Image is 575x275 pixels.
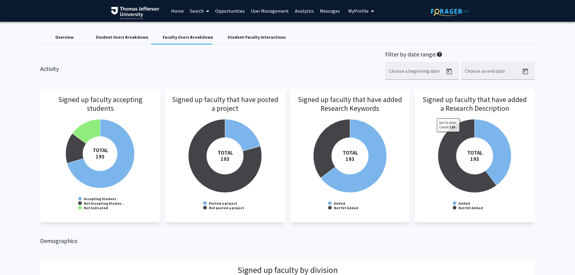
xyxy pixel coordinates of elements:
tspan: TOTAL 193 [217,149,233,162]
div: Student Users Breakdown [96,34,148,40]
span: My Profile [348,8,369,14]
iframe: Chat [5,248,26,270]
a: Search [187,0,212,21]
div: Overview [55,34,74,40]
a: Home [168,0,187,21]
a: User Management [248,0,292,21]
text: Added [334,201,345,206]
h2: Filter by date range: [385,51,535,59]
text: Not Accepting Studen… [84,201,125,206]
tspan: TOTAL 193 [342,149,358,162]
h3: Signed up faculty that have added a Research Description [421,95,529,129]
tspan: TOTAL 193 [93,147,108,160]
div: Faculty Users Breakdown [163,34,213,40]
text: Not Yet Added [458,206,483,210]
a: Opportunities [212,0,248,21]
text: Not posted a project [209,206,244,210]
a: Analytics [292,0,317,21]
img: ForagerOne Logo [431,7,469,16]
tspan: TOTAL 193 [467,149,483,162]
mat-icon: help [436,51,442,58]
h2: Activity [40,51,59,72]
img: Thomas Jefferson University Logo [111,7,159,19]
button: Open calendar [519,66,531,78]
text: Accepting Student [84,197,116,201]
h2: Demographics [40,237,535,245]
text: Added [458,201,470,206]
text: Posted a project [209,201,237,206]
text: Not Indicated [84,206,108,210]
button: Open calendar [443,66,455,78]
div: Student-Faculty Interactions [228,34,286,40]
h3: Signed up faculty that have added Research Keywords [296,95,404,129]
text: Not Yet Added [334,206,358,210]
h3: Signed up faculty that have posted a project [171,95,279,129]
a: Messages [317,0,343,21]
h3: Signed up faculty accepting students [46,95,154,129]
